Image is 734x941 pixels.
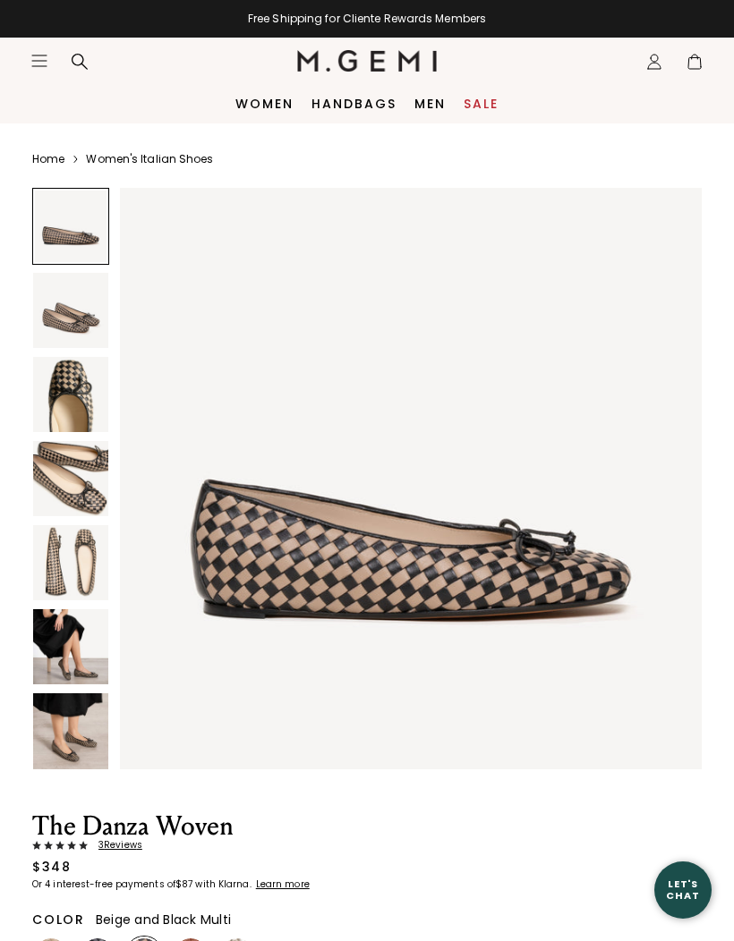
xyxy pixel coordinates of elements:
div: $348 [32,858,71,876]
h1: The Danza Woven [32,813,405,840]
h2: Color [32,912,85,927]
klarna-placement-style-body: Or 4 interest-free payments of [32,877,175,891]
a: Home [32,152,64,166]
div: Let's Chat [654,878,712,901]
a: 3Reviews [32,840,405,851]
a: Handbags [312,97,397,111]
span: 3 Review s [88,840,142,851]
a: Women [235,97,294,111]
img: The Danza Woven [33,609,108,684]
klarna-placement-style-cta: Learn more [256,877,310,891]
a: Women's Italian Shoes [86,152,213,166]
button: Open site menu [30,52,48,70]
img: The Danza Woven [120,188,702,769]
a: Men [414,97,446,111]
img: The Danza Woven [33,357,108,432]
img: The Danza Woven [33,525,108,600]
img: The Danza Woven [33,273,108,348]
img: The Danza Woven [33,693,108,768]
span: Beige and Black Multi [96,911,231,928]
klarna-placement-style-amount: $87 [175,877,192,891]
klarna-placement-style-body: with Klarna [195,877,253,891]
a: Learn more [254,879,310,890]
a: Sale [464,97,499,111]
img: The Danza Woven [33,441,108,516]
img: M.Gemi [297,50,438,72]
